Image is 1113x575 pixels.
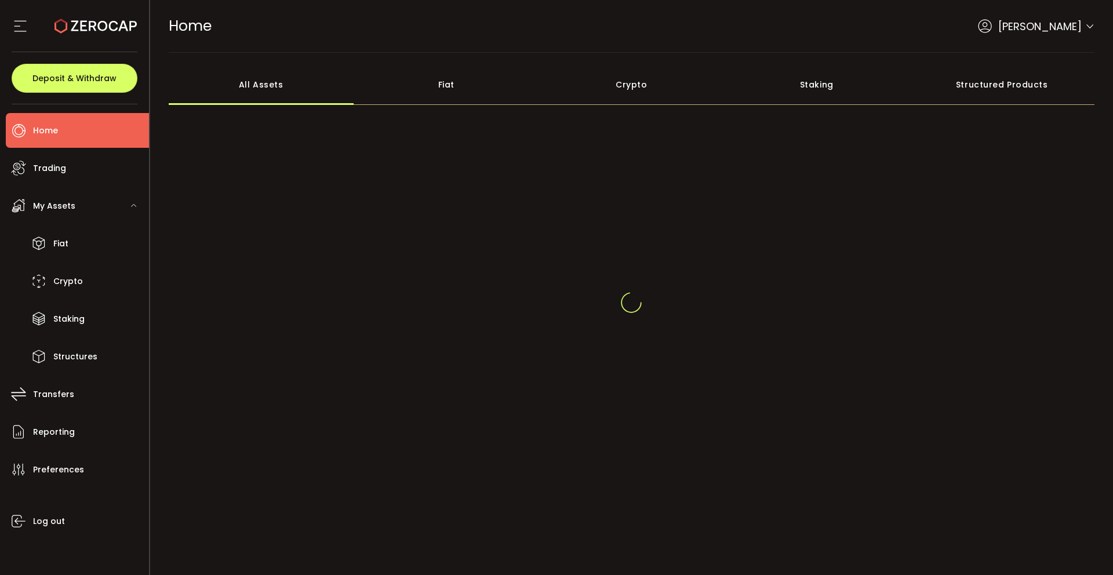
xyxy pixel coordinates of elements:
[53,273,83,290] span: Crypto
[169,16,212,36] span: Home
[539,64,725,105] div: Crypto
[354,64,539,105] div: Fiat
[53,348,97,365] span: Structures
[32,74,117,82] span: Deposit & Withdraw
[33,513,65,530] span: Log out
[33,424,75,441] span: Reporting
[33,160,66,177] span: Trading
[910,64,1095,105] div: Structured Products
[33,198,75,214] span: My Assets
[33,122,58,139] span: Home
[33,386,74,403] span: Transfers
[53,235,68,252] span: Fiat
[53,311,85,327] span: Staking
[12,64,137,93] button: Deposit & Withdraw
[169,64,354,105] div: All Assets
[998,19,1082,34] span: [PERSON_NAME]
[724,64,910,105] div: Staking
[33,461,84,478] span: Preferences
